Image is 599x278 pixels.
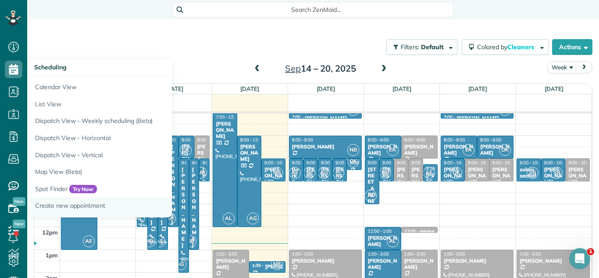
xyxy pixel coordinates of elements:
[480,144,511,156] div: [PERSON_NAME]
[216,251,237,257] span: 1:00 - 3:00
[456,115,499,121] div: [PERSON_NAME]
[305,115,347,121] div: [PERSON_NAME]
[467,166,486,198] div: [PERSON_NAME] Gubtna
[195,167,207,179] span: MB
[27,163,246,181] a: Map View (Beta)
[386,39,457,55] button: Filters: Default
[292,258,359,264] div: [PERSON_NAME]
[182,160,203,166] span: 9:00 - 2:00
[27,181,246,198] a: Spot FinderTry Now
[387,235,399,247] span: AL
[240,144,259,162] div: [PERSON_NAME]
[421,43,444,51] span: Default
[83,235,95,247] span: AE
[444,160,467,166] span: 9:00 - 10:00
[164,85,183,92] a: [DATE]
[27,112,246,130] a: Dispatch View - Weekly scheduling (Beta)
[420,229,462,235] div: [PERSON_NAME]
[477,43,537,51] span: Colored by
[382,39,457,55] a: Filters: Default
[396,166,406,204] div: [PERSON_NAME]
[27,130,246,147] a: Dispatch View - Horizontal
[34,63,67,71] span: Scheduling
[367,258,399,271] div: [PERSON_NAME]
[519,258,587,264] div: [PERSON_NAME]
[307,160,330,166] span: 9:00 - 10:00
[499,144,511,156] span: OK
[544,160,568,166] span: 9:00 - 10:00
[271,258,283,270] span: NB
[568,166,587,185] div: [PERSON_NAME]
[285,63,301,74] span: Sep
[336,169,341,174] span: SG
[520,251,541,257] span: 1:00 - 3:00
[551,167,563,179] span: SB
[463,144,474,156] span: EA
[347,144,359,156] span: NB
[520,160,543,166] span: 9:00 - 10:00
[289,167,301,179] span: AE
[492,160,516,166] span: 9:00 - 10:00
[368,160,392,166] span: 9:00 - 11:00
[368,228,392,234] span: 12:00 - 1:00
[404,144,435,156] div: [PERSON_NAME]
[335,160,359,166] span: 9:00 - 10:00
[423,167,435,179] span: AE
[544,166,563,185] div: [PERSON_NAME]
[266,64,375,73] h2: 14 – 20, 2025
[318,167,330,179] span: AG
[480,158,511,170] div: [PHONE_NUMBER]
[247,213,259,224] span: AG
[181,166,186,249] div: [PERSON_NAME]
[171,144,176,226] div: [PERSON_NAME]
[443,144,474,156] div: [PERSON_NAME]
[468,160,492,166] span: 9:00 - 10:00
[507,43,535,51] span: Cleaners
[519,166,538,179] div: sulvia sachaf
[367,144,399,156] div: [PERSON_NAME]
[264,166,283,185] div: [PERSON_NAME]
[240,137,264,143] span: 8:00 - 12:00
[303,167,315,179] span: SP
[292,158,359,164] div: [PHONE_NUMBER]
[197,137,218,143] span: 8:00 - 9:00
[365,190,377,202] span: AL
[347,155,359,167] span: OK
[133,213,145,224] span: AL
[569,248,590,269] iframe: Intercom live chat
[519,181,538,193] div: [PHONE_NUMBER]
[404,137,425,143] span: 8:00 - 9:00
[426,166,450,171] span: 9:15 - 10:00
[197,144,207,181] div: [PERSON_NAME]
[202,160,226,166] span: 9:00 - 10:00
[321,160,345,166] span: 9:00 - 10:00
[265,264,308,270] div: [PERSON_NAME]
[192,160,213,166] span: 9:00 - 1:00
[223,213,235,224] span: AL
[397,160,421,166] span: 9:00 - 10:00
[576,61,592,73] button: next
[443,258,511,264] div: [PERSON_NAME]
[401,43,419,51] span: Filters:
[492,166,511,185] div: [PERSON_NAME]
[216,114,239,120] span: 7:00 - 12:00
[42,229,58,236] span: 12pm
[387,144,399,156] span: EA
[411,160,435,166] span: 9:00 - 10:00
[27,96,246,113] a: List View
[480,137,501,143] span: 8:00 - 9:00
[548,61,577,73] button: Week
[587,248,594,255] span: 1
[164,213,176,224] span: EA
[182,137,203,143] span: 8:00 - 9:00
[462,39,549,55] button: Colored byCleaners
[180,144,192,156] span: OK
[392,85,411,92] a: [DATE]
[143,235,155,247] span: MB
[552,39,592,55] button: Actions
[292,251,313,257] span: 1:00 - 3:00
[192,166,197,249] div: [PERSON_NAME]
[444,137,465,143] span: 8:00 - 9:00
[215,258,246,271] div: [PERSON_NAME]
[444,251,465,257] span: 1:00 - 3:00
